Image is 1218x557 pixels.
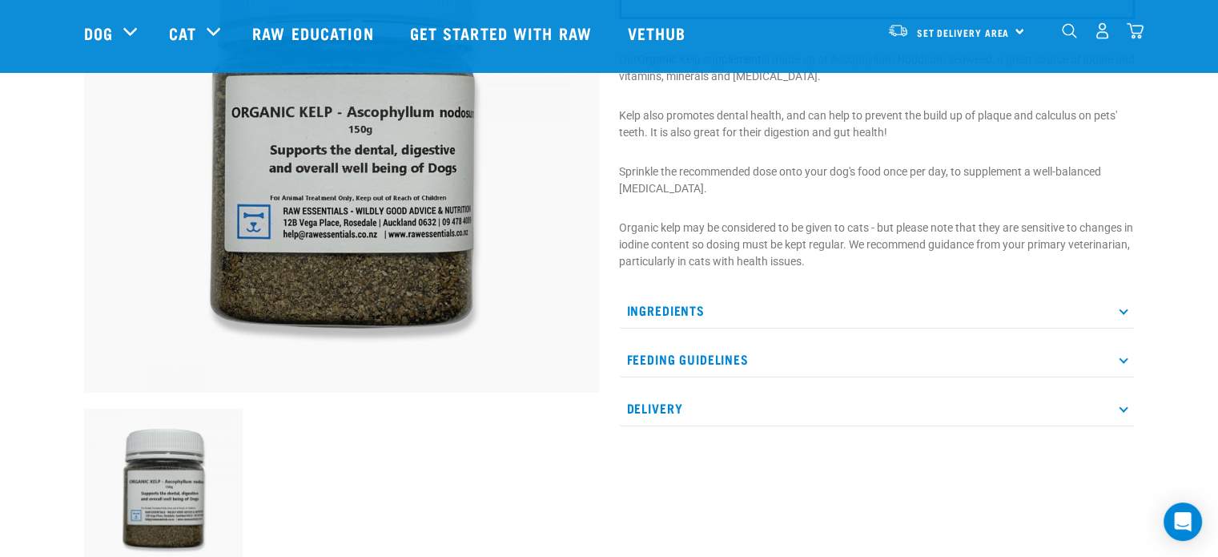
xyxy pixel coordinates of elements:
[619,293,1135,329] p: Ingredients
[619,220,1135,270] p: Organic kelp may be considered to be given to cats - but please note that they are sensitive to c...
[619,390,1135,426] p: Delivery
[236,1,393,65] a: Raw Education
[1094,22,1111,39] img: user.png
[1062,23,1077,38] img: home-icon-1@2x.png
[1127,22,1144,39] img: home-icon@2x.png
[169,21,196,45] a: Cat
[917,30,1010,35] span: Set Delivery Area
[619,341,1135,377] p: Feeding Guidelines
[619,107,1135,141] p: Kelp also promotes dental health, and can help to prevent the build up of plaque and calculus on ...
[619,163,1135,197] p: Sprinkle the recommended dose onto your dog's food once per day, to supplement a well-balanced [M...
[84,21,113,45] a: Dog
[1164,503,1202,541] div: Open Intercom Messenger
[887,23,909,38] img: van-moving.png
[394,1,612,65] a: Get started with Raw
[612,1,706,65] a: Vethub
